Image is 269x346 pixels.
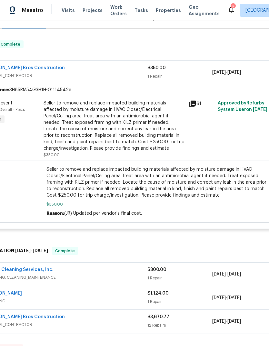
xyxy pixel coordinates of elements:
span: $300.00 [147,267,166,272]
span: [DATE] [212,70,226,75]
span: [DATE] [227,70,241,75]
span: - [212,69,241,76]
span: Maestro [22,7,43,14]
span: Work Orders [110,4,127,17]
span: - [212,318,241,325]
span: $1,124.00 [147,291,169,296]
span: [DATE] [253,107,267,112]
span: Complete [53,248,77,254]
span: - [212,271,241,277]
span: Properties [156,7,181,14]
span: Geo Assignments [189,4,220,17]
span: $3,670.77 [147,315,169,319]
div: 12 Repairs [147,322,212,329]
span: [DATE] [15,248,31,253]
span: [DATE] [227,272,241,276]
div: 2 [231,4,235,10]
span: Reason: [46,211,64,216]
div: 61 [189,100,214,108]
span: $350.00 [44,153,60,157]
div: 1 Repair [147,275,212,281]
span: Approved by Refurby System User on [218,101,267,112]
span: (JR) Updated per vendor's final cost. [64,211,142,216]
span: Visits [62,7,75,14]
span: Tasks [134,8,148,13]
span: [DATE] [227,319,241,324]
span: - [15,248,48,253]
span: - [212,295,241,301]
span: [DATE] [227,296,241,300]
span: [DATE] [212,272,226,276]
span: [DATE] [212,319,226,324]
span: Projects [83,7,103,14]
span: $350.00 [147,66,166,70]
span: [DATE] [33,248,48,253]
div: 1 Repair [147,298,212,305]
div: 1 Repair [147,73,212,80]
div: Seller to remove and replace impacted building materials affected by moisture damage in HVAC Clos... [44,100,185,152]
span: [DATE] [212,296,226,300]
